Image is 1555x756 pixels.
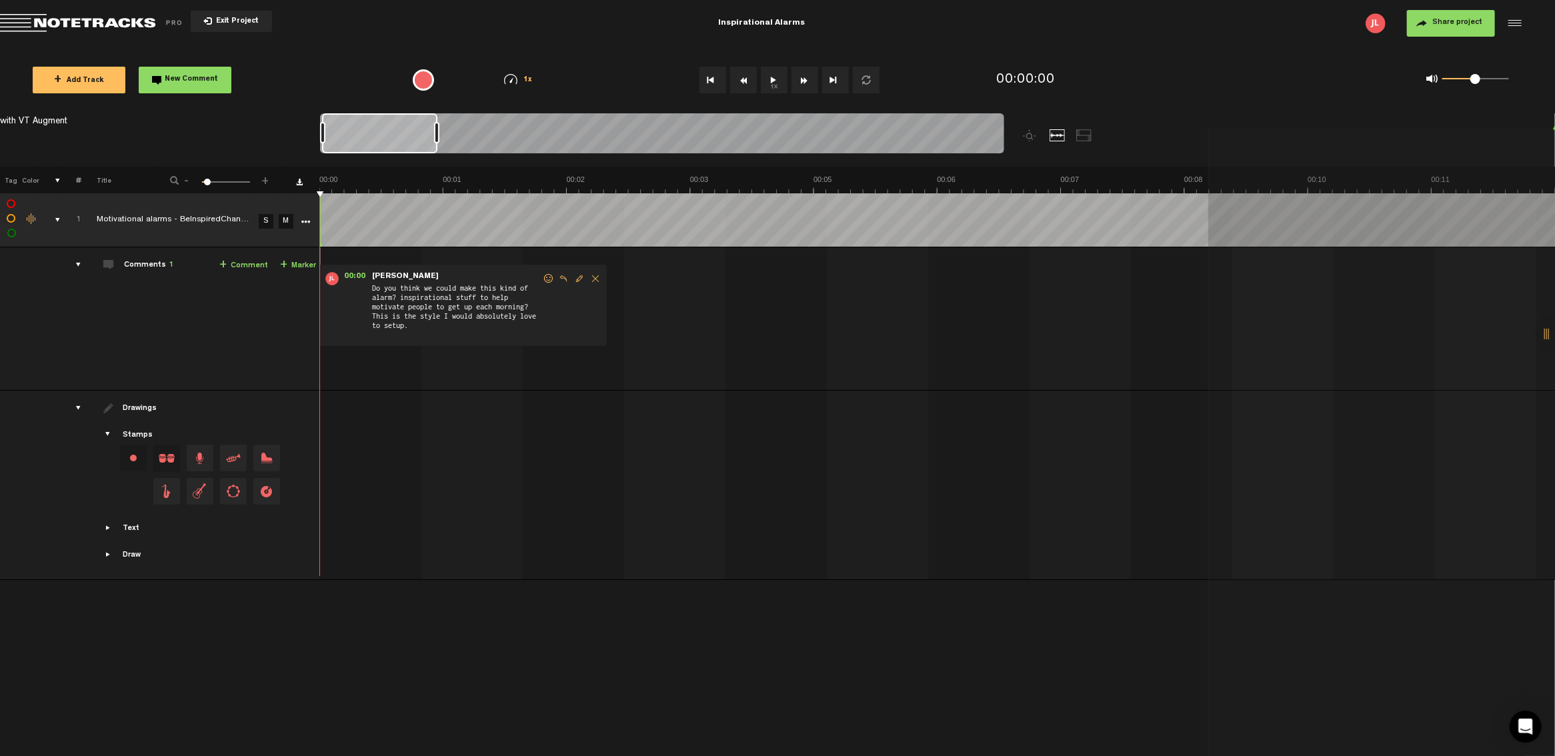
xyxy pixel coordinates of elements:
[507,7,1015,40] div: Inspirational Alarms
[181,175,192,183] span: -
[413,69,434,91] div: {{ tooltip_message }}
[484,74,553,85] div: 1x
[555,274,571,283] span: Reply to comment
[139,67,231,93] button: New Comment
[42,213,63,227] div: comments, stamps & drawings
[996,71,1055,90] div: 00:00:00
[296,179,303,185] a: Download comments
[571,274,587,283] span: Edit comment
[339,272,371,285] span: 00:00
[63,258,83,271] div: comments
[371,272,440,281] span: [PERSON_NAME]
[1366,13,1386,33] img: letters
[730,67,757,93] button: Rewind
[212,18,259,25] span: Exit Project
[187,445,213,471] span: Drag and drop a stamp
[523,77,533,84] span: 1x
[219,258,268,273] a: Comment
[33,67,125,93] button: +Add Track
[165,76,219,83] span: New Comment
[220,445,247,471] span: Drag and drop a stamp
[587,274,603,283] span: Delete comment
[219,260,227,271] span: +
[123,550,141,561] div: Draw
[103,549,114,560] span: Showcase draw menu
[63,401,83,415] div: drawings
[103,429,114,440] span: Showcase stamps
[191,11,272,32] button: Exit Project
[853,67,880,93] button: Loop
[97,214,270,227] div: Click to edit the title
[81,193,255,247] td: Click to edit the title Motivational alarms - BeInspiredChannelcom
[1432,19,1482,27] span: Share project
[40,193,61,247] td: comments, stamps & drawings
[1407,10,1495,37] button: Share project
[20,167,40,193] th: Color
[1510,711,1542,743] div: Open Intercom Messenger
[169,261,173,269] span: 1
[63,214,83,227] div: Click to change the order number
[187,478,213,505] span: Drag and drop a stamp
[61,167,81,193] th: #
[299,215,312,227] a: More
[279,214,293,229] a: M
[123,430,153,441] div: Stamps
[280,260,287,271] span: +
[61,193,81,247] td: Click to change the order number 1
[103,523,114,533] span: Showcase text
[253,478,280,505] span: Drag and drop a stamp
[504,74,517,85] img: speedometer.svg
[153,445,180,471] span: Drag and drop a stamp
[120,445,147,471] div: Change stamp color.To change the color of an existing stamp, select the stamp on the right and th...
[153,478,180,505] span: Drag and drop a stamp
[280,258,316,273] a: Marker
[822,67,849,93] button: Go to end
[761,67,788,93] button: 1x
[123,523,139,535] div: Text
[123,403,159,415] div: Drawings
[54,75,61,85] span: +
[325,272,339,285] img: letters
[61,247,81,391] td: comments
[260,175,271,183] span: +
[22,213,42,225] div: Change the color of the waveform
[20,193,40,247] td: Change the color of the waveform
[124,260,173,271] div: Comments
[792,67,818,93] button: Fast Forward
[699,67,726,93] button: Go to beginning
[259,214,273,229] a: S
[718,7,805,40] div: Inspirational Alarms
[371,283,542,340] span: Do you think we could make this kind of alarm? inspirational stuff to help motivate people to get...
[220,478,247,505] span: Drag and drop a stamp
[81,167,153,193] th: Title
[61,391,81,580] td: drawings
[253,445,280,471] span: Drag and drop a stamp
[54,77,104,85] span: Add Track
